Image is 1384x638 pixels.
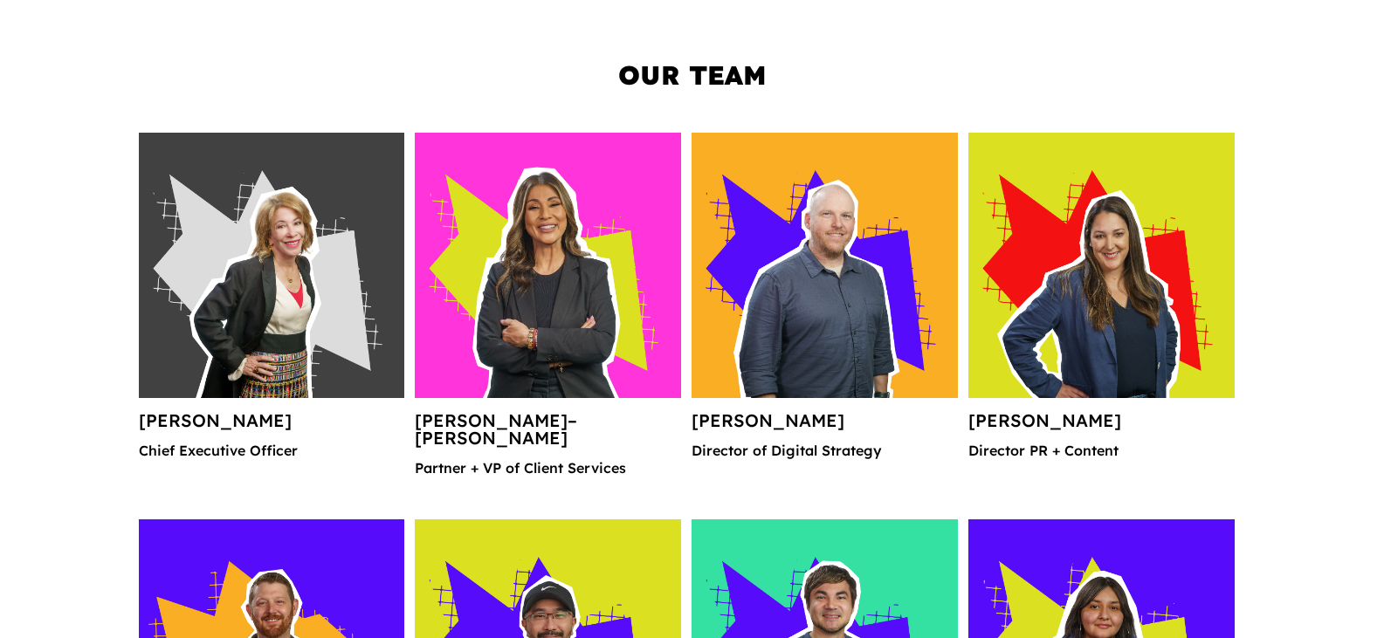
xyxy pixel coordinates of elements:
p: Partner + VP of Client Services [415,461,680,489]
img: Korenna Wilson [968,133,1234,398]
h4: [PERSON_NAME] [692,412,957,443]
img: Sandra Guadarrama–Baumunk [415,133,680,398]
h4: [PERSON_NAME] [139,412,404,443]
img: Rosaria Cain [139,133,404,398]
p: Chief Executive Officer [139,443,404,471]
p: Director of Digital Strategy [692,443,957,471]
h4: [PERSON_NAME]–[PERSON_NAME] [415,412,680,461]
h4: [PERSON_NAME] [968,412,1234,443]
h2: Our Team [235,59,1150,105]
img: Jerry Ferguson [692,133,957,398]
p: Director PR + Content [968,443,1234,471]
